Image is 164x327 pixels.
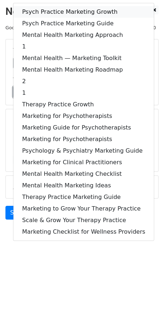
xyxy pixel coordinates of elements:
a: Psychology & Psychiatry Marketing Guide [13,145,154,157]
a: Psych Practice Marketing Growth [13,6,154,18]
a: Mental Health — Marketing Toolkit [13,52,154,64]
a: Mental Health Marketing Checklist [13,168,154,180]
a: Marketing for Psychotherapists [13,110,154,122]
a: 1 [13,87,154,99]
small: Google Sheet: [5,25,95,30]
a: Send [5,206,29,220]
a: Mental Health Marketing Approach [13,29,154,41]
a: Therapy Practice Marketing Guide [13,191,154,203]
iframe: Chat Widget [128,292,164,327]
h2: New Campaign [5,5,159,18]
a: 1 [13,41,154,52]
a: Marketing Guide for Psychotherapists [13,122,154,133]
a: Marketing for Psychotherapists [13,133,154,145]
a: 2 [13,76,154,87]
a: Marketing Checklist for Wellness Providers [13,226,154,238]
a: Mental Health Marketing Ideas [13,180,154,191]
a: Marketing for Clinical Practitioners [13,157,154,168]
a: Marketing to Grow Your Therapy Practice [13,203,154,215]
a: Therapy Practice Growth [13,99,154,110]
a: Mental Health Marketing Roadmap [13,64,154,76]
a: Psych Practice Marketing Guide [13,18,154,29]
a: Scale & Grow Your Therapy Practice [13,215,154,226]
